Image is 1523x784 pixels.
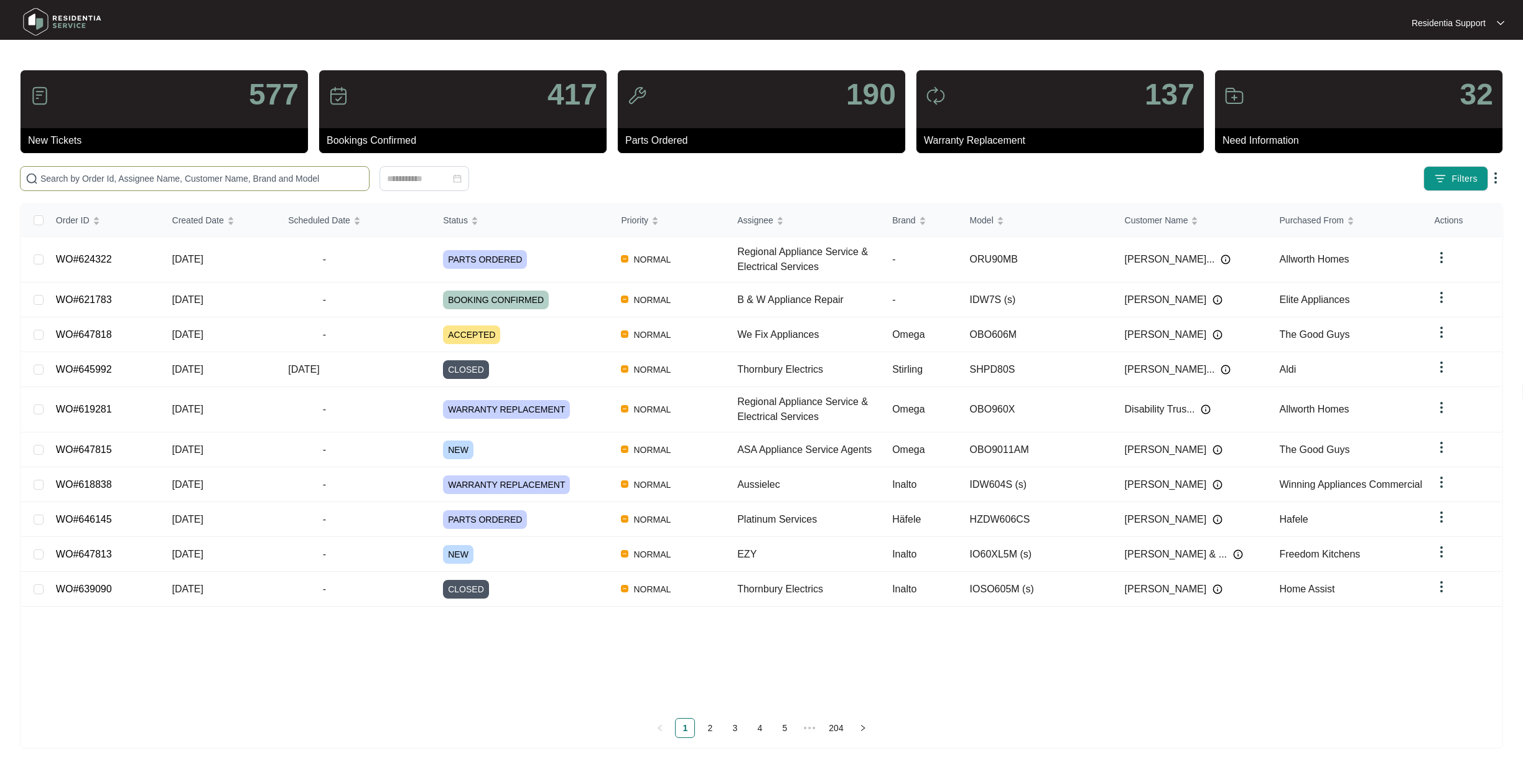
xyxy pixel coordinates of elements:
[1270,204,1425,237] th: Purchased From
[960,282,1115,317] td: IDW7S (s)
[621,446,628,453] img: Vercel Logo
[1451,172,1478,185] span: Filters
[628,402,676,417] span: NORMAL
[882,204,959,237] th: Brand
[56,254,112,264] a: WO#624322
[443,360,489,379] span: CLOSED
[172,584,203,594] span: [DATE]
[676,719,694,737] a: 1
[288,477,360,492] span: -
[628,477,676,492] span: NORMAL
[172,213,224,227] span: Created Date
[56,514,112,525] a: WO#646145
[547,80,597,110] p: 417
[853,718,873,738] li: Next Page
[56,294,112,305] a: WO#621783
[1434,544,1449,559] img: dropdown arrow
[627,86,647,106] img: icon
[750,718,770,738] li: 4
[621,330,628,338] img: Vercel Logo
[30,86,50,106] img: icon
[727,204,882,237] th: Assignee
[960,317,1115,352] td: OBO606M
[846,80,896,110] p: 190
[892,479,916,490] span: Inalto
[1497,20,1504,26] img: dropdown arrow
[1233,549,1243,559] img: Info icon
[1213,480,1223,490] img: Info icon
[824,718,847,738] li: 204
[172,294,203,305] span: [DATE]
[1280,404,1349,414] span: Allworth Homes
[56,213,90,227] span: Order ID
[56,444,112,455] a: WO#647815
[892,444,925,455] span: Omega
[628,547,676,562] span: NORMAL
[621,365,628,373] img: Vercel Logo
[1125,213,1188,227] span: Customer Name
[737,327,882,342] div: We Fix Appliances
[924,133,1204,148] p: Warranty Replacement
[892,254,895,264] span: -
[750,719,769,737] a: 4
[56,549,112,559] a: WO#647813
[775,718,794,738] li: 5
[56,329,112,340] a: WO#647818
[960,387,1115,432] td: OBO960X
[288,327,360,342] span: -
[737,394,882,424] div: Regional Appliance Service & Electrical Services
[621,515,628,523] img: Vercel Logo
[443,250,527,269] span: PARTS ORDERED
[1434,325,1449,340] img: dropdown arrow
[611,204,727,237] th: Priority
[1125,252,1215,267] span: [PERSON_NAME]...
[172,329,203,340] span: [DATE]
[926,86,946,106] img: icon
[40,172,364,185] input: Search by Order Id, Assignee Name, Customer Name, Brand and Model
[1125,327,1207,342] span: [PERSON_NAME]
[960,537,1115,572] td: IO60XL5M (s)
[1125,477,1207,492] span: [PERSON_NAME]
[28,133,308,148] p: New Tickets
[1213,330,1223,340] img: Info icon
[737,292,882,307] div: B & W Appliance Repair
[19,3,106,40] img: residentia service logo
[288,512,360,527] span: -
[1125,442,1207,457] span: [PERSON_NAME]
[1213,445,1223,455] img: Info icon
[1280,364,1297,375] span: Aldi
[162,204,279,237] th: Created Date
[1280,294,1350,305] span: Elite Appliances
[172,254,203,264] span: [DATE]
[656,724,664,732] span: left
[1434,250,1449,265] img: dropdown arrow
[288,252,360,267] span: -
[1280,444,1350,455] span: The Good Guys
[825,719,847,737] a: 204
[628,252,676,267] span: NORMAL
[799,718,819,738] span: •••
[892,404,925,414] span: Omega
[737,512,882,527] div: Platinum Services
[1224,86,1244,106] img: icon
[1434,290,1449,305] img: dropdown arrow
[443,545,473,564] span: NEW
[960,237,1115,282] td: ORU90MB
[172,479,203,490] span: [DATE]
[628,362,676,377] span: NORMAL
[443,400,570,419] span: WARRANTY REPLACEMENT
[1213,584,1223,594] img: Info icon
[172,404,203,414] span: [DATE]
[1125,582,1207,597] span: [PERSON_NAME]
[621,405,628,413] img: Vercel Logo
[621,296,628,303] img: Vercel Logo
[1434,360,1449,375] img: dropdown arrow
[628,292,676,307] span: NORMAL
[1280,479,1422,490] span: Winning Appliances Commercial
[288,402,360,417] span: -
[960,467,1115,502] td: IDW604S (s)
[327,133,607,148] p: Bookings Confirmed
[433,204,611,237] th: Status
[737,442,882,457] div: ASA Appliance Service Agents
[1125,362,1215,377] span: [PERSON_NAME]...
